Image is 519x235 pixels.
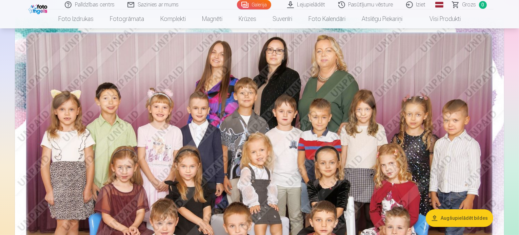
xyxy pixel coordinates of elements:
[426,209,493,227] button: Augšupielādēt bildes
[50,9,102,28] a: Foto izdrukas
[264,9,300,28] a: Suvenīri
[194,9,231,28] a: Magnēti
[102,9,152,28] a: Fotogrāmata
[28,3,49,14] img: /fa1
[300,9,354,28] a: Foto kalendāri
[231,9,264,28] a: Krūzes
[152,9,194,28] a: Komplekti
[462,1,476,9] span: Grozs
[354,9,411,28] a: Atslēgu piekariņi
[411,9,469,28] a: Visi produkti
[479,1,487,9] span: 0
